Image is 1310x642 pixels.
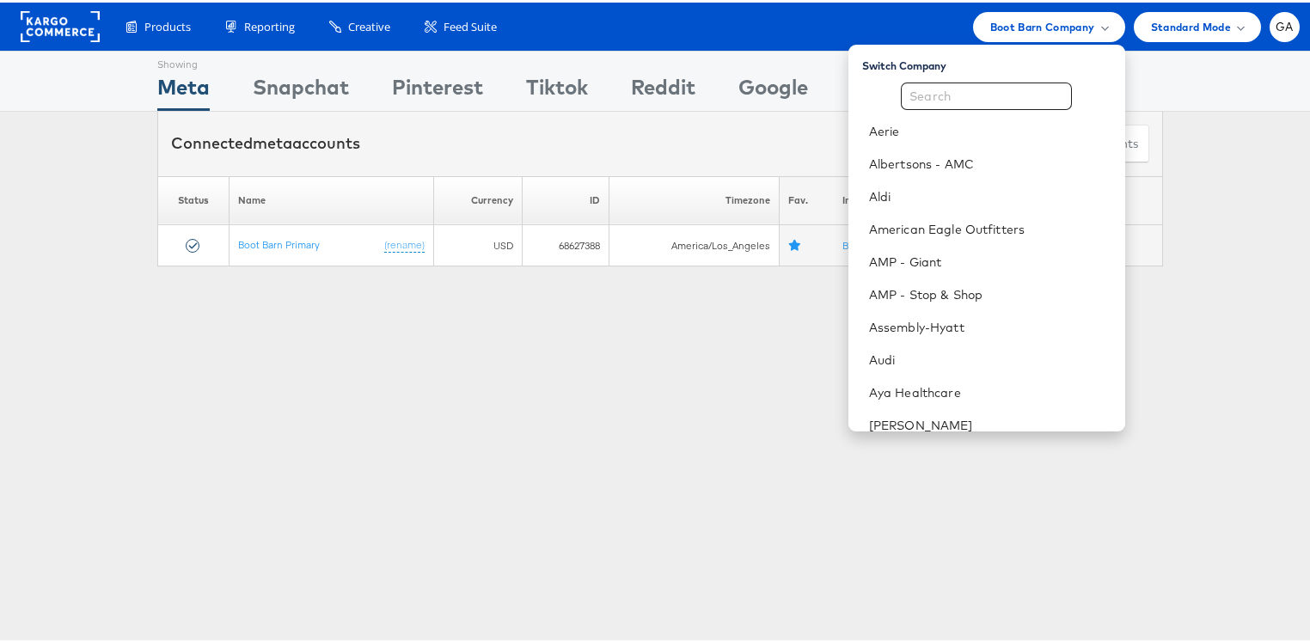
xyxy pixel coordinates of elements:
span: Creative [348,16,390,33]
input: Search [901,80,1072,107]
span: Reporting [244,16,295,33]
a: Audi [869,349,1111,366]
a: AMP - Stop & Shop [869,284,1111,301]
div: Google [738,70,808,108]
div: Switch Company [862,49,1125,70]
div: Connected accounts [171,130,360,152]
a: Boot Barn Primary [238,235,320,248]
a: Aerie [869,120,1111,138]
div: Showing [157,49,210,70]
th: Timezone [609,174,780,223]
th: Status [158,174,230,223]
td: 68627388 [522,223,609,264]
div: Pinterest [392,70,483,108]
th: Name [230,174,434,223]
div: Reddit [631,70,695,108]
div: Snapchat [253,70,349,108]
div: Meta [157,70,210,108]
th: ID [522,174,609,223]
span: Boot Barn Company [990,15,1095,34]
a: Albertsons - AMC [869,153,1111,170]
span: Products [144,16,191,33]
div: Tiktok [526,70,588,108]
a: (rename) [384,235,425,250]
span: Standard Mode [1151,15,1231,34]
td: USD [434,223,522,264]
a: AMP - Giant [869,251,1111,268]
a: Assembly-Hyatt [869,316,1111,333]
th: Currency [434,174,522,223]
a: American Eagle Outfitters [869,218,1111,235]
span: Feed Suite [444,16,497,33]
a: Aya Healthcare [869,382,1111,399]
span: meta [253,131,292,150]
a: [PERSON_NAME] [869,414,1111,431]
a: Business Manager [842,236,936,249]
a: Aldi [869,186,1111,203]
td: America/Los_Angeles [609,223,780,264]
span: GA [1276,19,1294,30]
